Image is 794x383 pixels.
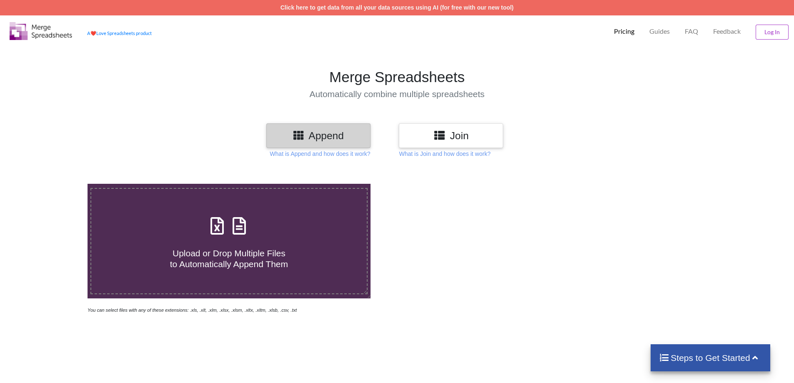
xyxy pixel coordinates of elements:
h3: Append [273,130,364,142]
p: Pricing [614,27,634,36]
a: Click here to get data from all your data sources using AI (for free with our new tool) [281,4,514,11]
h3: Join [405,130,497,142]
i: You can select files with any of these extensions: .xls, .xlt, .xlm, .xlsx, .xlsm, .xltx, .xltm, ... [88,308,297,313]
p: FAQ [685,27,698,36]
p: What is Join and how does it work? [399,150,490,158]
h4: Steps to Get Started [659,353,762,363]
span: heart [90,30,96,36]
span: Feedback [713,28,741,35]
button: Log In [756,25,789,40]
p: Guides [649,27,670,36]
img: Logo.png [10,22,72,40]
a: AheartLove Spreadsheets product [87,30,152,36]
span: Upload or Drop Multiple Files to Automatically Append Them [170,248,288,268]
p: What is Append and how does it work? [270,150,370,158]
